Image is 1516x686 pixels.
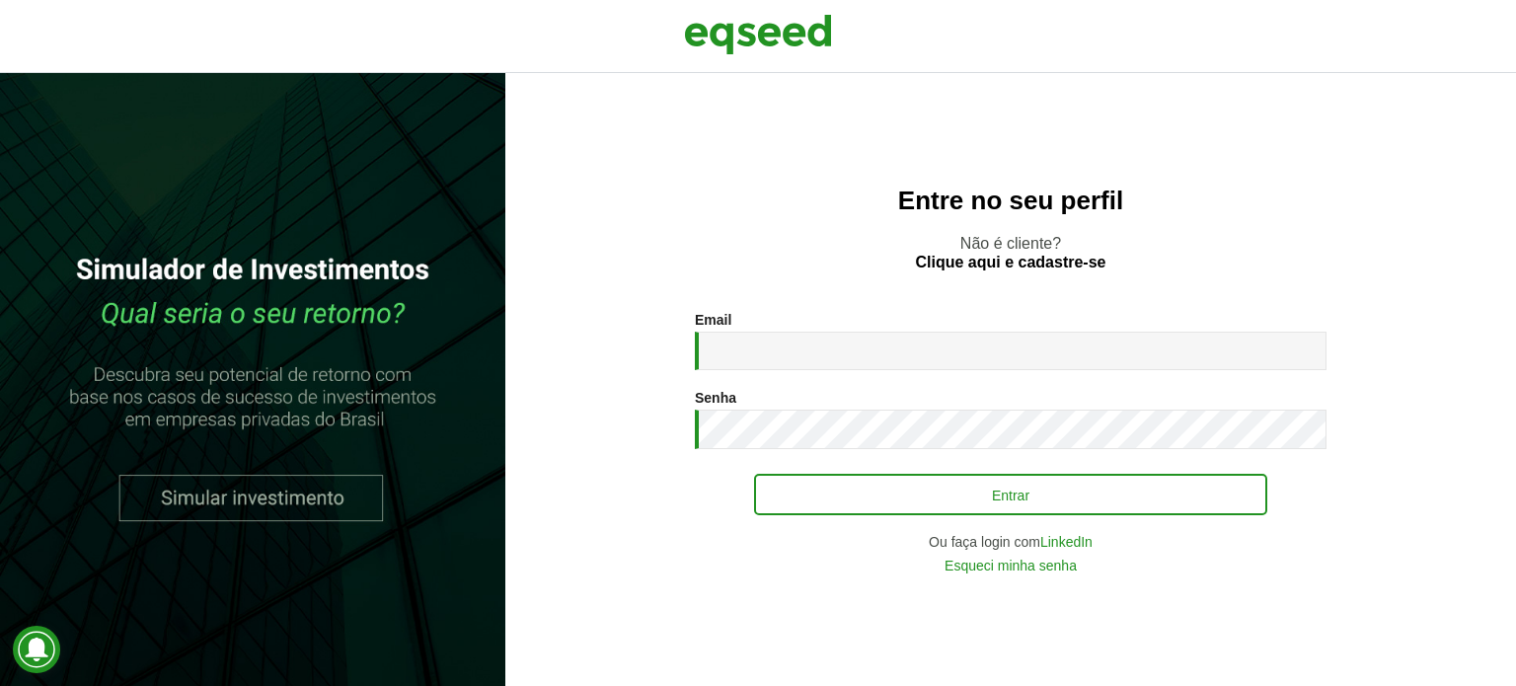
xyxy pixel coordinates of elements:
[754,474,1267,515] button: Entrar
[1040,535,1093,549] a: LinkedIn
[545,234,1477,271] p: Não é cliente?
[684,10,832,59] img: EqSeed Logo
[695,535,1326,549] div: Ou faça login com
[695,313,731,327] label: Email
[695,391,736,405] label: Senha
[916,255,1106,270] a: Clique aqui e cadastre-se
[545,187,1477,215] h2: Entre no seu perfil
[945,559,1077,572] a: Esqueci minha senha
